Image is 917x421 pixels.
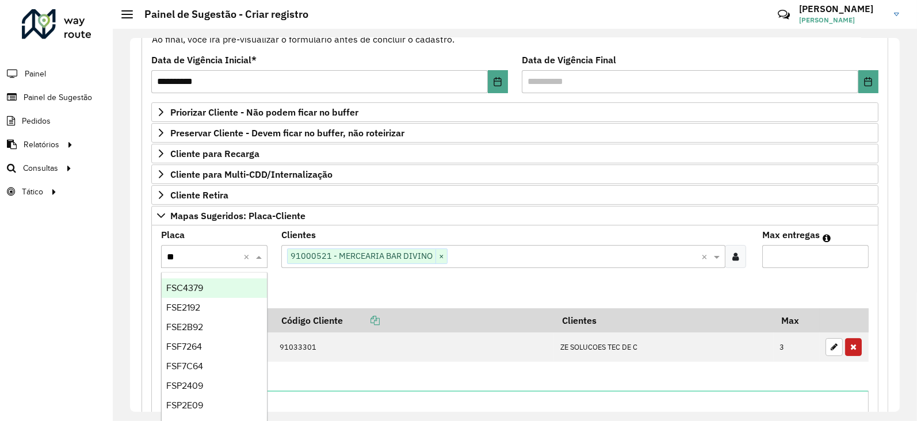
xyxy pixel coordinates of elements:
[170,211,305,220] span: Mapas Sugeridos: Placa-Cliente
[273,308,554,332] th: Código Cliente
[771,2,796,27] a: Contato Rápido
[435,250,447,263] span: ×
[170,170,333,179] span: Cliente para Multi-CDD/Internalização
[151,185,878,205] a: Cliente Retira
[488,70,508,93] button: Choose Date
[170,149,259,158] span: Cliente para Recarga
[151,123,878,143] a: Preservar Cliente - Devem ficar no buffer, não roteirizar
[22,186,43,198] span: Tático
[774,308,820,332] th: Max
[166,322,203,332] span: FSE2B92
[858,70,878,93] button: Choose Date
[25,68,46,80] span: Painel
[799,15,885,25] span: [PERSON_NAME]
[133,8,308,21] h2: Painel de Sugestão - Criar registro
[24,91,92,104] span: Painel de Sugestão
[166,283,203,293] span: FSC4379
[762,228,820,242] label: Max entregas
[343,315,380,326] a: Copiar
[522,53,616,67] label: Data de Vigência Final
[166,400,203,410] span: FSP2E09
[24,139,59,151] span: Relatórios
[554,308,773,332] th: Clientes
[170,108,358,117] span: Priorizar Cliente - Não podem ficar no buffer
[799,3,885,14] h3: [PERSON_NAME]
[151,144,878,163] a: Cliente para Recarga
[273,332,554,362] td: 91033301
[774,332,820,362] td: 3
[166,381,203,391] span: FSP2409
[151,53,257,67] label: Data de Vigência Inicial
[701,250,711,263] span: Clear all
[554,332,773,362] td: ZE SOLUCOES TEC DE C
[281,228,316,242] label: Clientes
[823,234,831,243] em: Máximo de clientes que serão colocados na mesma rota com os clientes informados
[22,115,51,127] span: Pedidos
[166,361,203,371] span: FSF7C64
[166,342,202,351] span: FSF7264
[288,249,435,263] span: 91000521 - MERCEARIA BAR DIVINO
[243,250,253,263] span: Clear all
[23,162,58,174] span: Consultas
[166,303,200,312] span: FSE2192
[161,228,185,242] label: Placa
[151,102,878,122] a: Priorizar Cliente - Não podem ficar no buffer
[170,190,228,200] span: Cliente Retira
[170,128,404,137] span: Preservar Cliente - Devem ficar no buffer, não roteirizar
[151,206,878,225] a: Mapas Sugeridos: Placa-Cliente
[151,164,878,184] a: Cliente para Multi-CDD/Internalização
